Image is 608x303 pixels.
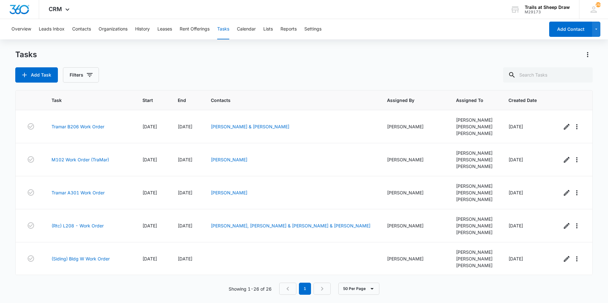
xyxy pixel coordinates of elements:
[52,255,110,262] a: (Siding) Bldg W Work Order
[180,19,210,39] button: Rent Offerings
[72,19,91,39] button: Contacts
[456,222,493,229] div: [PERSON_NAME]
[387,189,441,196] div: [PERSON_NAME]
[49,6,62,12] span: CRM
[142,97,153,104] span: Start
[52,156,109,163] a: M102 Work Order (TraMar)
[299,283,311,295] em: 1
[456,196,493,203] div: [PERSON_NAME]
[508,157,523,162] span: [DATE]
[387,156,441,163] div: [PERSON_NAME]
[456,117,493,123] div: [PERSON_NAME]
[338,283,379,295] button: 50 Per Page
[387,222,441,229] div: [PERSON_NAME]
[456,262,493,269] div: [PERSON_NAME]
[596,2,601,7] span: 256
[52,189,105,196] a: Tramar A301 Work Order
[279,283,331,295] nav: Pagination
[217,19,229,39] button: Tasks
[157,19,172,39] button: Leases
[456,216,493,222] div: [PERSON_NAME]
[456,189,493,196] div: [PERSON_NAME]
[15,50,37,59] h1: Tasks
[52,123,104,130] a: Tramar B206 Work Order
[142,124,157,129] span: [DATE]
[456,163,493,170] div: [PERSON_NAME]
[63,67,99,83] button: Filters
[583,50,593,60] button: Actions
[456,255,493,262] div: [PERSON_NAME]
[508,124,523,129] span: [DATE]
[39,19,65,39] button: Leads Inbox
[52,97,118,104] span: Task
[99,19,128,39] button: Organizations
[456,97,484,104] span: Assigned To
[211,223,370,228] a: [PERSON_NAME], [PERSON_NAME] & [PERSON_NAME] & [PERSON_NAME]
[211,190,247,195] a: [PERSON_NAME]
[135,19,150,39] button: History
[178,223,192,228] span: [DATE]
[52,222,104,229] a: (Rtc) L208 - Work Order
[142,190,157,195] span: [DATE]
[525,10,570,14] div: account id
[142,223,157,228] span: [DATE]
[456,156,493,163] div: [PERSON_NAME]
[508,256,523,261] span: [DATE]
[508,223,523,228] span: [DATE]
[280,19,297,39] button: Reports
[456,123,493,130] div: [PERSON_NAME]
[211,97,363,104] span: Contacts
[508,190,523,195] span: [DATE]
[211,157,247,162] a: [PERSON_NAME]
[142,157,157,162] span: [DATE]
[178,256,192,261] span: [DATE]
[456,130,493,137] div: [PERSON_NAME]
[263,19,273,39] button: Lists
[178,124,192,129] span: [DATE]
[178,190,192,195] span: [DATE]
[387,123,441,130] div: [PERSON_NAME]
[387,255,441,262] div: [PERSON_NAME]
[549,22,592,37] button: Add Contact
[456,183,493,189] div: [PERSON_NAME]
[229,286,272,292] p: Showing 1-26 of 26
[503,67,593,83] input: Search Tasks
[211,124,289,129] a: [PERSON_NAME] & [PERSON_NAME]
[142,256,157,261] span: [DATE]
[11,19,31,39] button: Overview
[178,97,186,104] span: End
[456,249,493,255] div: [PERSON_NAME]
[596,2,601,7] div: notifications count
[178,157,192,162] span: [DATE]
[15,67,58,83] button: Add Task
[237,19,256,39] button: Calendar
[387,97,432,104] span: Assigned By
[304,19,321,39] button: Settings
[508,97,537,104] span: Created Date
[456,150,493,156] div: [PERSON_NAME]
[456,229,493,236] div: [PERSON_NAME]
[525,5,570,10] div: account name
